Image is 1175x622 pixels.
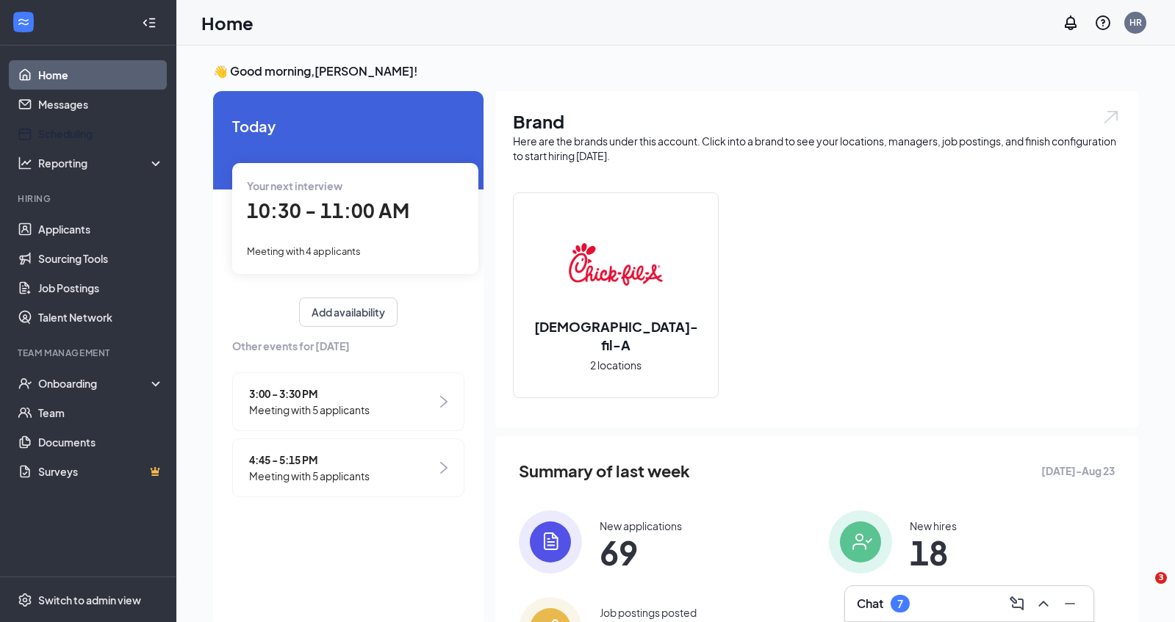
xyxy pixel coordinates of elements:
div: Switch to admin view [38,593,141,607]
svg: Settings [18,593,32,607]
a: Team [38,398,164,427]
span: 69 [600,539,682,565]
button: Add availability [299,297,398,327]
div: New hires [910,518,957,533]
h1: Home [201,10,254,35]
h2: [DEMOGRAPHIC_DATA]-fil-A [514,317,718,354]
svg: WorkstreamLogo [16,15,31,29]
div: New applications [600,518,682,533]
a: Sourcing Tools [38,244,164,273]
span: 4:45 - 5:15 PM [249,452,370,468]
a: Scheduling [38,119,164,148]
img: Chick-fil-A [569,217,663,311]
button: Minimize [1058,592,1082,615]
div: Reporting [38,156,165,170]
div: HR [1129,16,1142,29]
svg: QuestionInfo [1094,14,1112,32]
h3: 👋 Good morning, [PERSON_NAME] ! [213,63,1138,79]
button: ChevronUp [1032,592,1055,615]
a: Job Postings [38,273,164,303]
h3: Chat [857,596,883,612]
svg: Analysis [18,156,32,170]
span: [DATE] - Aug 23 [1041,463,1115,479]
span: 3 [1155,572,1167,584]
span: 2 locations [590,357,642,373]
span: 18 [910,539,957,565]
span: Summary of last week [519,458,690,484]
a: Home [38,60,164,90]
iframe: Intercom live chat [1125,572,1160,607]
span: Your next interview [247,179,342,192]
svg: Minimize [1061,595,1079,612]
svg: Notifications [1062,14,1079,32]
div: Onboarding [38,376,151,391]
a: Messages [38,90,164,119]
div: Team Management [18,347,161,359]
h1: Brand [513,109,1121,134]
span: Meeting with 5 applicants [249,402,370,418]
span: 10:30 - 11:00 AM [247,198,409,223]
a: SurveysCrown [38,457,164,486]
button: ComposeMessage [1005,592,1029,615]
span: Meeting with 4 applicants [247,245,361,257]
svg: Collapse [142,15,157,30]
img: icon [519,510,582,574]
a: Talent Network [38,303,164,332]
a: Documents [38,427,164,457]
div: Job postings posted [600,605,697,620]
a: Applicants [38,214,164,244]
div: 7 [897,598,903,610]
div: Here are the brands under this account. Click into a brand to see your locations, managers, job p... [513,134,1121,163]
img: open.6027fd2a22e1237b5b06.svg [1102,109,1121,126]
span: Other events for [DATE] [232,338,464,354]
svg: UserCheck [18,376,32,391]
span: Today [232,115,464,137]
span: 3:00 - 3:30 PM [249,386,370,402]
svg: ComposeMessage [1008,595,1026,612]
svg: ChevronUp [1035,595,1052,612]
div: Hiring [18,192,161,205]
span: Meeting with 5 applicants [249,468,370,484]
img: icon [829,510,892,574]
